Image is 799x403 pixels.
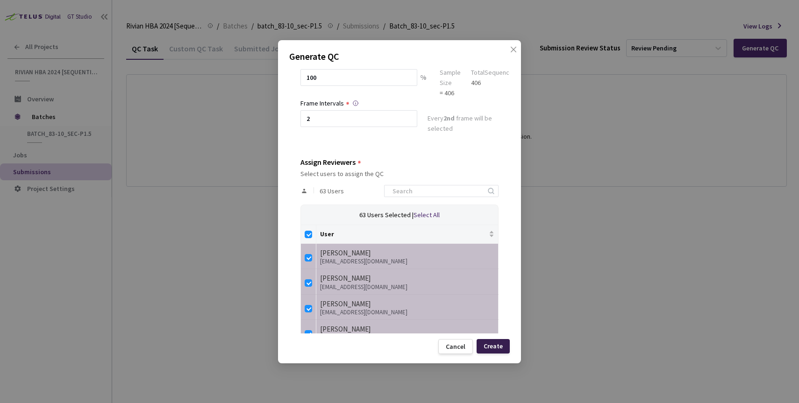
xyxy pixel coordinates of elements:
[320,309,494,316] div: [EMAIL_ADDRESS][DOMAIN_NAME]
[510,46,517,72] span: close
[484,342,503,350] div: Create
[440,88,461,98] div: = 406
[446,343,465,350] div: Cancel
[320,230,487,238] span: User
[471,78,516,88] div: 406
[300,158,356,166] div: Assign Reviewers
[320,187,344,195] span: 63 Users
[320,324,494,335] div: [PERSON_NAME]
[300,98,344,108] div: Frame Intervals
[443,114,455,122] strong: 2nd
[440,67,461,88] div: Sample Size
[359,211,414,219] span: 63 Users Selected |
[320,284,494,290] div: [EMAIL_ADDRESS][DOMAIN_NAME]
[500,46,515,61] button: Close
[300,110,417,127] input: Enter frame interval
[387,185,486,197] input: Search
[428,113,499,135] div: Every frame will be selected
[320,298,494,310] div: [PERSON_NAME]
[320,258,494,265] div: [EMAIL_ADDRESS][DOMAIN_NAME]
[300,170,499,177] div: Select users to assign the QC
[300,69,417,86] input: e.g. 10
[414,211,440,219] span: Select All
[417,69,429,98] div: %
[316,225,499,244] th: User
[320,273,494,284] div: [PERSON_NAME]
[471,67,516,78] div: Total Sequences
[289,49,510,64] p: Generate QC
[320,247,494,259] div: [PERSON_NAME]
